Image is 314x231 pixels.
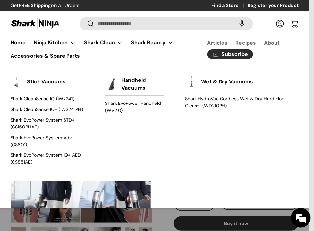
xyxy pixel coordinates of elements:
[11,17,60,30] img: Shark Ninja Philippines
[11,49,80,62] a: Accessories & Spare Parts
[34,37,111,45] div: Leave a message
[236,36,256,49] a: Recipes
[14,72,115,138] span: We are offline. Please leave us a message.
[248,2,299,9] a: Register your Product
[11,2,81,9] p: Get on All Orders!
[207,36,228,49] a: Articles
[3,158,125,181] textarea: Type your message and click 'Submit'
[108,3,124,19] div: Minimize live chat window
[96,181,119,190] em: Submit
[80,36,127,49] summary: Shark Clean
[127,36,178,49] summary: Shark Beauty
[30,36,80,49] summary: Ninja Kitchen
[192,36,299,62] nav: Secondary
[19,2,51,8] strong: FREE Shipping
[264,36,280,49] a: About
[207,49,253,59] a: Subscribe
[222,52,248,57] span: Subscribe
[211,2,248,9] a: Find a Store
[11,36,26,49] a: Home
[231,16,252,31] speech-search-button: Search by voice
[11,36,192,62] nav: Primary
